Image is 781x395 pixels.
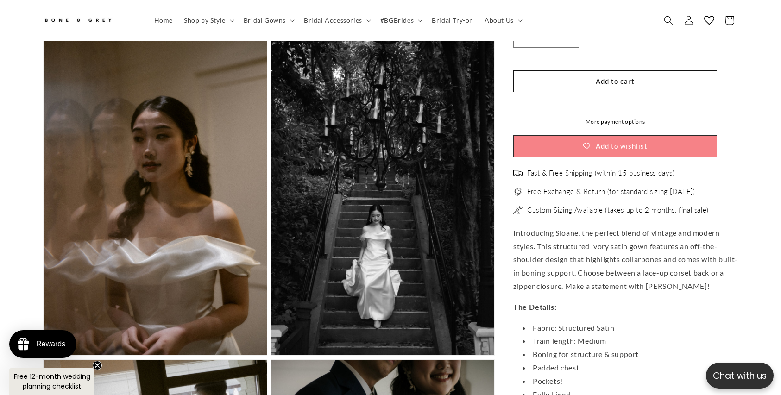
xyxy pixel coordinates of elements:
span: #BGBrides [380,16,414,25]
div: Went for a try-on. Bone and [PERSON_NAME]'s gowns are beautiful yet affordable! Highly recommende... [7,255,128,328]
li: Boning for structure & support [523,348,738,361]
a: Home [149,11,178,30]
summary: #BGBrides [375,11,426,30]
img: needle.png [513,206,523,215]
span: About Us [485,16,514,25]
summary: Shop by Style [178,11,238,30]
button: Write a review [633,17,695,32]
li: Padded chest [523,361,738,375]
button: Close teaser [93,361,102,370]
img: 4306344 [2,50,133,224]
div: [DATE] [109,229,128,239]
li: Fabric: Structured Satin [523,321,738,335]
div: [PERSON_NAME] L [7,229,74,239]
p: Chat with us [706,369,774,382]
span: Home [154,16,173,25]
button: Add to wishlist [513,135,717,157]
span: Bridal Accessories [304,16,362,25]
span: Fast & Free Shipping (within 15 business days) [527,169,675,178]
a: Bridal Try-on [426,11,479,30]
strong: The Details: [513,302,556,311]
span: Shop by Style [184,16,226,25]
button: Open chatbox [706,363,774,389]
div: Rewards [36,340,65,348]
span: Bridal Gowns [244,16,286,25]
span: Introducing Sloane, the perfect blend of vintage and modern styles. This structured ivory satin g... [513,228,738,290]
summary: Bridal Accessories [298,11,375,30]
summary: Bridal Gowns [238,11,298,30]
a: More payment options [513,118,717,126]
a: Bone and Grey Bridal [40,9,139,31]
button: Add to cart [513,70,717,92]
span: Custom Sizing Available (takes up to 2 months, final sale) [527,206,709,215]
li: Pockets! [523,375,738,388]
span: Free Exchange & Return (for standard sizing [DATE]) [527,187,695,196]
li: Train length: Medium [523,335,738,348]
span: Free 12-month wedding planning checklist [14,372,90,391]
div: Free 12-month wedding planning checklistClose teaser [9,368,94,395]
span: Bridal Try-on [432,16,473,25]
img: exchange_2.png [513,187,523,196]
summary: Search [658,10,679,31]
img: Bone and Grey Bridal [43,13,113,28]
summary: About Us [479,11,526,30]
